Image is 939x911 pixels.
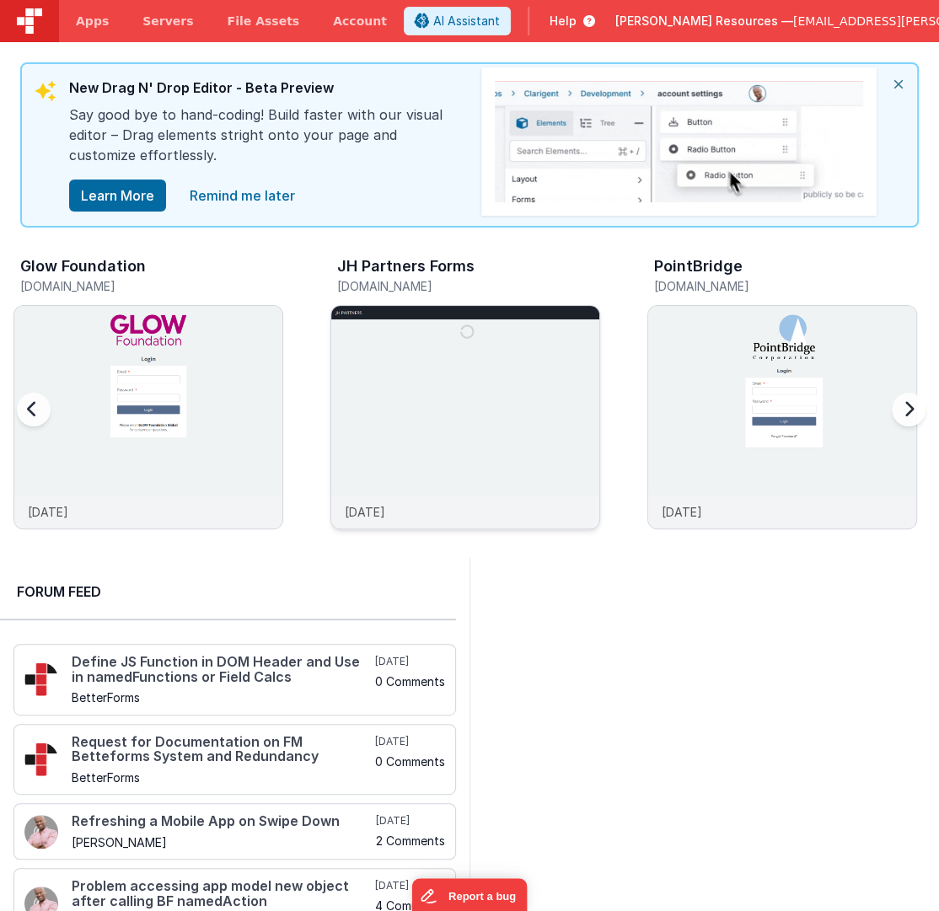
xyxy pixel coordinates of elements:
[615,13,793,29] span: [PERSON_NAME] Resources —
[550,13,577,29] span: Help
[20,280,283,292] h5: [DOMAIN_NAME]
[880,64,917,104] i: close
[662,503,702,521] p: [DATE]
[24,815,58,849] img: 411_2.png
[375,655,445,668] h5: [DATE]
[20,258,146,275] h3: Glow Foundation
[375,675,445,688] h5: 0 Comments
[13,724,456,796] a: Request for Documentation on FM Betteforms System and Redundancy BetterForms [DATE] 0 Comments
[654,280,917,292] h5: [DOMAIN_NAME]
[337,280,600,292] h5: [DOMAIN_NAME]
[654,258,743,275] h3: PointBridge
[404,7,511,35] button: AI Assistant
[13,644,456,715] a: Define JS Function in DOM Header and Use in namedFunctions or Field Calcs BetterForms [DATE] 0 Co...
[376,834,445,847] h5: 2 Comments
[24,742,58,776] img: 295_2.png
[69,78,464,104] div: New Drag N' Drop Editor - Beta Preview
[72,771,372,784] h5: BetterForms
[17,581,439,602] h2: Forum Feed
[72,655,372,684] h4: Define JS Function in DOM Header and Use in namedFunctions or Field Calcs
[375,735,445,748] h5: [DATE]
[376,814,445,828] h5: [DATE]
[180,179,305,212] a: close
[375,755,445,768] h5: 0 Comments
[375,879,445,892] h5: [DATE]
[228,13,300,29] span: File Assets
[72,691,372,704] h5: BetterForms
[345,503,385,521] p: [DATE]
[24,662,58,696] img: 295_2.png
[72,836,373,849] h5: [PERSON_NAME]
[72,814,373,829] h4: Refreshing a Mobile App on Swipe Down
[13,803,456,860] a: Refreshing a Mobile App on Swipe Down [PERSON_NAME] [DATE] 2 Comments
[69,104,464,179] div: Say good bye to hand-coding! Build faster with our visual editor – Drag elements stright onto you...
[72,879,372,908] h4: Problem accessing app model new object after calling BF namedAction
[337,258,475,275] h3: JH Partners Forms
[69,180,166,212] button: Learn More
[76,13,109,29] span: Apps
[72,735,372,764] h4: Request for Documentation on FM Betteforms System and Redundancy
[142,13,193,29] span: Servers
[433,13,500,29] span: AI Assistant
